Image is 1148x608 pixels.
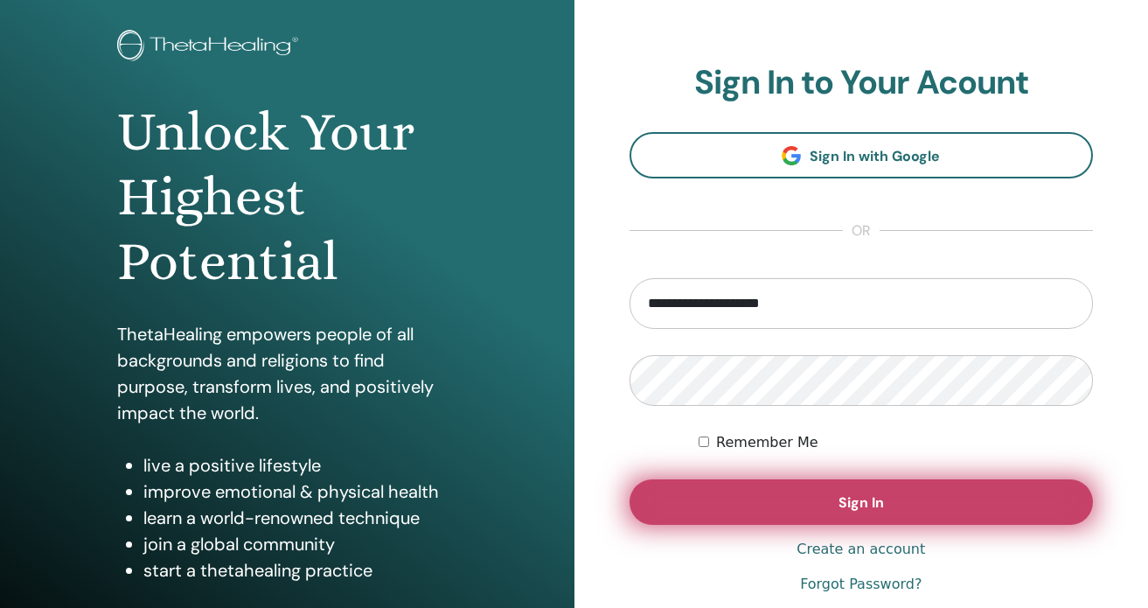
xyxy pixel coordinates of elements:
label: Remember Me [716,432,818,453]
li: live a positive lifestyle [143,452,456,479]
h2: Sign In to Your Acount [630,63,1094,103]
span: or [843,220,880,241]
a: Sign In with Google [630,132,1094,178]
a: Forgot Password? [800,574,922,595]
li: join a global community [143,531,456,557]
p: ThetaHealing empowers people of all backgrounds and religions to find purpose, transform lives, a... [117,321,456,426]
h1: Unlock Your Highest Potential [117,100,456,295]
span: Sign In with Google [810,147,940,165]
span: Sign In [838,493,884,512]
div: Keep me authenticated indefinitely or until I manually logout [699,432,1093,453]
li: improve emotional & physical health [143,479,456,505]
a: Create an account [797,539,925,560]
li: start a thetahealing practice [143,557,456,584]
button: Sign In [630,479,1094,525]
li: learn a world-renowned technique [143,505,456,531]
